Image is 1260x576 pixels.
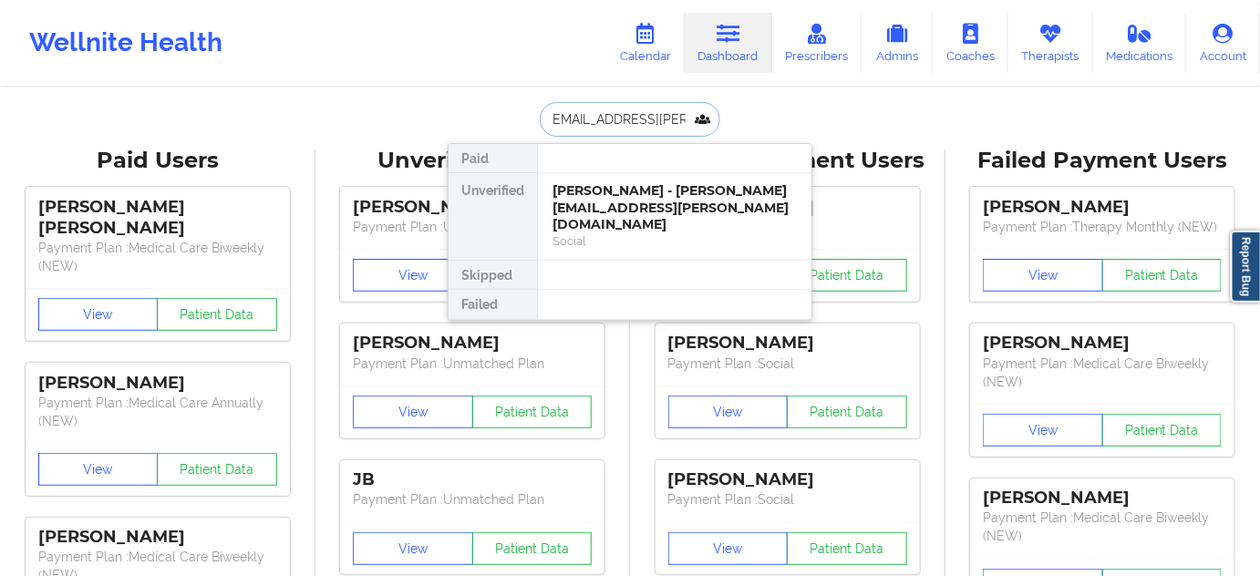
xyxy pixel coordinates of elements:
a: Coaches [933,13,1008,73]
button: Patient Data [1102,259,1223,292]
p: Payment Plan : Social [668,490,907,509]
button: Patient Data [157,298,277,331]
button: View [668,532,789,565]
p: Payment Plan : Social [668,355,907,373]
button: View [38,298,159,331]
button: Patient Data [787,532,907,565]
a: Therapists [1008,13,1093,73]
p: Payment Plan : Medical Care Biweekly (NEW) [38,239,277,275]
p: Payment Plan : Unmatched Plan [353,355,592,373]
div: Failed Payment Users [958,147,1248,175]
div: JB [353,469,592,490]
div: [PERSON_NAME] [353,333,592,354]
p: Payment Plan : Unmatched Plan [353,490,592,509]
button: Patient Data [472,532,593,565]
button: View [353,532,473,565]
button: Patient Data [787,259,907,292]
p: Payment Plan : Medical Care Annually (NEW) [38,394,277,430]
button: Patient Data [1102,414,1223,447]
a: Account [1186,13,1260,73]
div: Unverified [449,173,537,261]
a: Admins [862,13,933,73]
a: Prescribers [772,13,862,73]
div: [PERSON_NAME] [353,197,592,218]
button: View [668,396,789,428]
div: [PERSON_NAME] - [PERSON_NAME][EMAIL_ADDRESS][PERSON_NAME][DOMAIN_NAME] [553,182,797,233]
a: Calendar [606,13,685,73]
div: Unverified Users [328,147,618,175]
div: Paid Users [13,147,303,175]
div: [PERSON_NAME] [668,469,907,490]
p: Payment Plan : Medical Care Biweekly (NEW) [983,509,1222,545]
button: View [353,259,473,292]
button: View [353,396,473,428]
div: [PERSON_NAME] [983,333,1222,354]
div: Social [553,233,797,249]
div: [PERSON_NAME] [PERSON_NAME] [38,197,277,239]
a: Medications [1093,13,1187,73]
div: Skipped [449,261,537,290]
div: [PERSON_NAME] [38,373,277,394]
div: [PERSON_NAME] [38,527,277,548]
button: Patient Data [472,396,593,428]
p: Payment Plan : Unmatched Plan [353,218,592,236]
div: [PERSON_NAME] [983,488,1222,509]
button: View [983,259,1103,292]
div: [PERSON_NAME] [668,333,907,354]
p: Payment Plan : Medical Care Biweekly (NEW) [983,355,1222,391]
button: Patient Data [157,453,277,486]
a: Dashboard [685,13,772,73]
button: View [38,453,159,486]
div: [PERSON_NAME] [983,197,1222,218]
button: Patient Data [787,396,907,428]
button: View [983,414,1103,447]
p: Payment Plan : Therapy Monthly (NEW) [983,218,1222,236]
div: Paid [449,144,537,173]
div: Failed [449,290,537,319]
a: Report Bug [1231,231,1260,303]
